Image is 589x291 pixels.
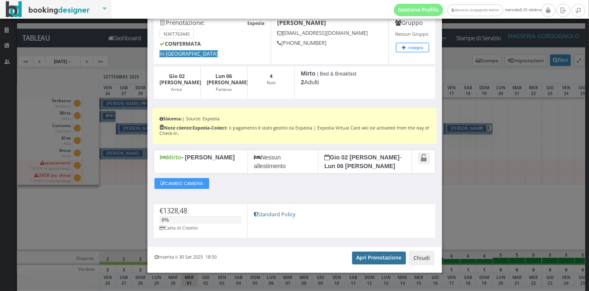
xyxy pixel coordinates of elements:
small: Partenza [216,87,232,92]
small: Carta di Credito [159,225,198,231]
span: mercoledì, 01 ottobre [394,4,541,16]
div: 0% pagato [159,216,171,224]
h5: [PHONE_NUMBER] [278,40,382,46]
h6: Inserita il 30 Set 2025 18:50 [155,254,217,260]
b: Mirto [160,154,181,161]
div: - [318,150,412,174]
b: 4 [270,73,273,80]
a: Apri Prenotazione [352,252,406,264]
h4: Prenotazione: [159,19,264,26]
a: Gestione Profilo [394,4,444,16]
small: Notti [267,80,275,86]
button: Assegna [396,43,429,52]
b: Gio 02 [PERSON_NAME] [324,154,400,161]
h6: : il pagamento è stato gestito da Expedia | Expedia Virtual Card will be activated from the day o... [159,125,430,136]
h6: | Source: Expedia [159,116,430,122]
b: CONFERMATA [159,40,201,47]
h5: [EMAIL_ADDRESS][DOMAIN_NAME] [278,30,382,36]
span: 1328,48 [163,206,187,215]
b: Lun 06 [PERSON_NAME] [324,163,395,169]
span: € [159,206,187,215]
b: - [PERSON_NAME] [181,154,235,161]
a: Attiva il blocco spostamento [419,153,429,164]
div: Nessun allestimento [248,150,318,174]
img: BookingDesigner.com [6,1,90,17]
b: [PERSON_NAME] [278,19,326,27]
small: N3KT763445 [159,29,194,38]
b: Lun 06 [PERSON_NAME] [207,73,249,86]
small: Nessun Gruppo [395,31,428,37]
button: CAMBIO CAMERA [154,178,209,189]
button: Chiudi [409,251,435,265]
h4: Gruppo [395,19,430,26]
b: Sistema: [159,115,182,122]
b: Gio 02 [PERSON_NAME] [159,73,201,86]
b: 2 [301,79,304,86]
small: Arrivo [171,87,182,92]
b: Expedia [247,20,265,26]
a: Masseria Gorgognolo Admin [447,4,503,16]
div: Adulti [294,66,436,99]
h5: Standard Policy [254,211,430,218]
b: Expedia-Collect [193,125,227,131]
small: | Bed & Breakfast [317,71,357,77]
span: In [GEOGRAPHIC_DATA] [159,50,218,57]
b: Note cliente: [159,125,193,131]
b: Mirto [301,70,315,77]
